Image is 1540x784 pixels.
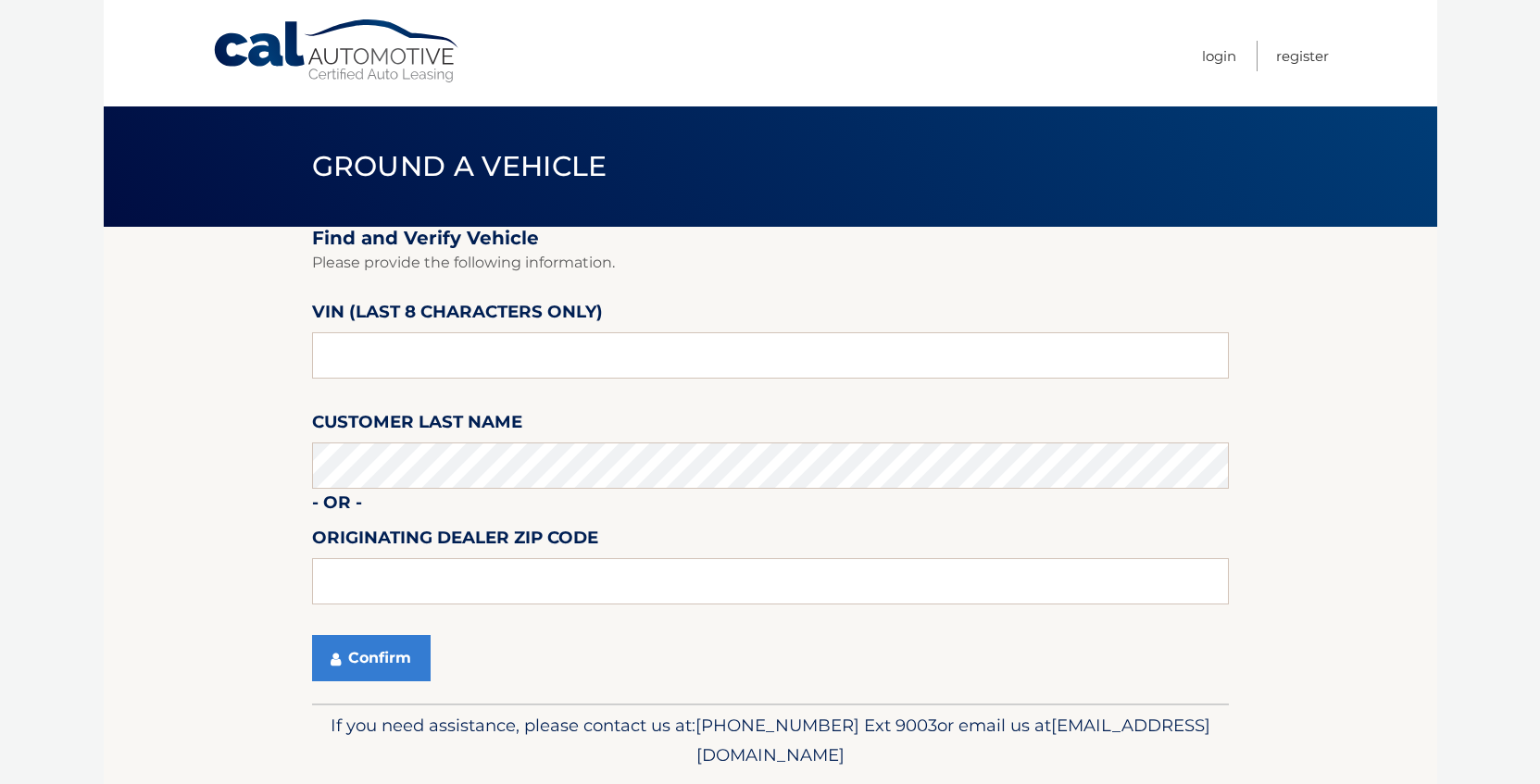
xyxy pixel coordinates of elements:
[312,227,1229,250] h2: Find and Verify Vehicle
[1202,41,1236,71] a: Login
[312,250,1229,276] p: Please provide the following information.
[312,635,431,681] button: Confirm
[312,149,607,183] span: Ground a Vehicle
[312,408,522,442] label: Customer Last Name
[212,19,462,84] a: Cal Automotive
[312,524,598,558] label: Originating Dealer Zip Code
[1276,41,1329,71] a: Register
[695,715,937,736] span: [PHONE_NUMBER] Ext 9003
[324,711,1217,770] p: If you need assistance, please contact us at: or email us at
[312,298,603,332] label: VIN (last 8 characters only)
[312,489,362,523] label: - or -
